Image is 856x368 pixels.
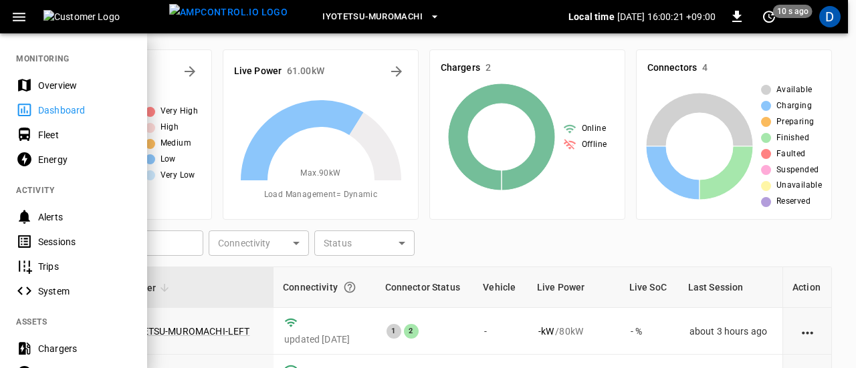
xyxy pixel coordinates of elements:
div: Chargers [38,342,131,355]
div: Energy [38,153,131,166]
div: Overview [38,79,131,92]
div: Sessions [38,235,131,248]
div: System [38,285,131,298]
span: 10 s ago [773,5,813,18]
div: Dashboard [38,104,131,117]
img: ampcontrol.io logo [169,4,288,21]
p: [DATE] 16:00:21 +09:00 [617,10,716,23]
div: profile-icon [819,6,841,27]
span: Iyotetsu-Muromachi [322,9,423,25]
button: set refresh interval [758,6,780,27]
div: Alerts [38,210,131,224]
p: Local time [568,10,615,23]
img: Customer Logo [43,10,164,23]
div: Fleet [38,128,131,142]
div: Trips [38,260,131,273]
